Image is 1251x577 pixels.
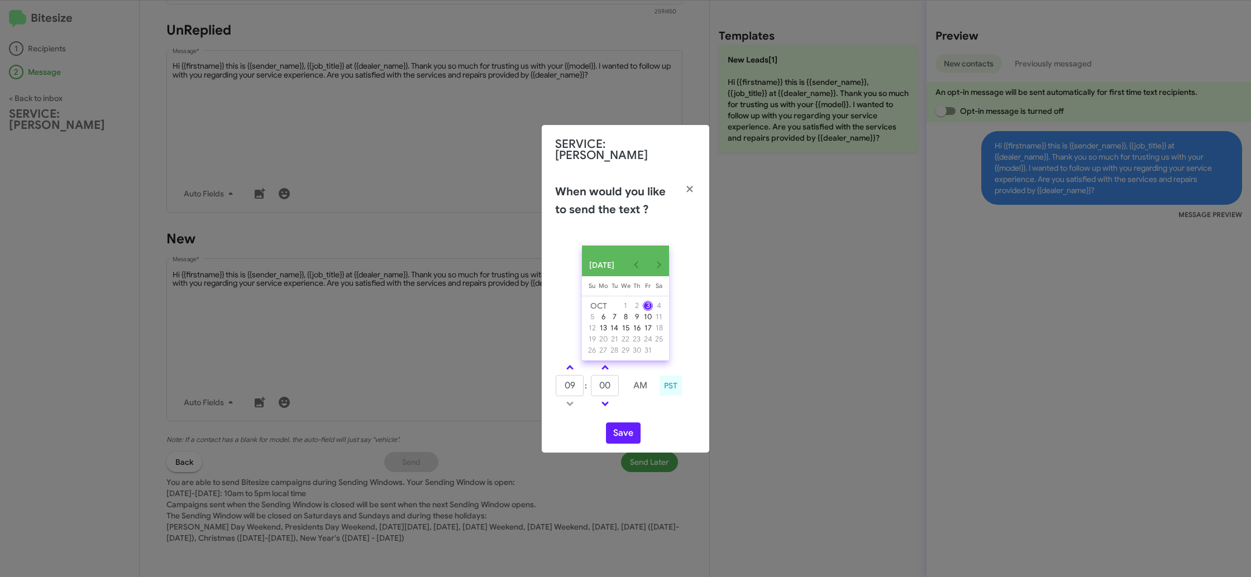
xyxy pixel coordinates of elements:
button: October 11, 2025 [653,311,665,323]
div: 26 [587,345,597,355]
div: 24 [643,334,653,344]
h2: When would you like to send the text ? [555,183,675,219]
button: October 21, 2025 [609,334,620,345]
div: 16 [632,323,642,333]
div: 10 [643,312,653,322]
button: October 10, 2025 [642,311,653,323]
td: : [584,374,590,397]
div: 1 [620,301,631,311]
div: 4 [654,301,664,311]
div: 19 [587,334,597,344]
button: October 22, 2025 [620,334,631,345]
div: 2 [632,301,642,311]
div: 5 [587,312,597,322]
div: 9 [632,312,642,322]
span: We [621,282,631,290]
button: October 17, 2025 [642,323,653,334]
span: Tu [612,282,618,290]
span: Mo [599,282,608,290]
button: October 3, 2025 [642,300,653,311]
span: [DATE] [589,255,614,275]
button: October 30, 2025 [631,345,642,356]
div: 12 [587,323,597,333]
button: Choose month and year [581,254,625,276]
input: MM [591,375,619,396]
div: 23 [632,334,642,344]
button: October 16, 2025 [631,323,642,334]
div: 29 [620,345,631,355]
button: Next month [647,254,670,276]
div: 8 [620,312,631,322]
td: OCT [586,300,620,311]
button: October 15, 2025 [620,323,631,334]
button: October 31, 2025 [642,345,653,356]
div: 11 [654,312,664,322]
button: October 20, 2025 [598,334,609,345]
div: 25 [654,334,664,344]
div: 28 [609,345,619,355]
button: October 1, 2025 [620,300,631,311]
button: October 18, 2025 [653,323,665,334]
button: October 13, 2025 [598,323,609,334]
button: October 6, 2025 [598,311,609,323]
div: 14 [609,323,619,333]
div: 18 [654,323,664,333]
span: Su [589,282,595,290]
button: October 8, 2025 [620,311,631,323]
button: AM [626,375,655,396]
div: 6 [598,312,608,322]
input: HH [556,375,584,396]
button: October 28, 2025 [609,345,620,356]
span: Fr [645,282,651,290]
div: 3 [643,301,653,311]
button: October 25, 2025 [653,334,665,345]
div: 21 [609,334,619,344]
div: 30 [632,345,642,355]
div: 17 [643,323,653,333]
div: 31 [643,345,653,355]
button: Previous month [625,254,647,276]
button: October 9, 2025 [631,311,642,323]
div: 20 [598,334,608,344]
button: October 14, 2025 [609,323,620,334]
div: 13 [598,323,608,333]
button: October 27, 2025 [598,345,609,356]
button: October 26, 2025 [586,345,598,356]
button: October 5, 2025 [586,311,598,323]
div: 27 [598,345,608,355]
div: PST [660,376,682,396]
span: Th [633,282,640,290]
button: October 4, 2025 [653,300,665,311]
span: Sa [656,282,662,290]
button: October 29, 2025 [620,345,631,356]
button: October 24, 2025 [642,334,653,345]
button: October 19, 2025 [586,334,598,345]
button: October 12, 2025 [586,323,598,334]
button: Save [606,422,641,444]
div: 15 [620,323,631,333]
button: October 23, 2025 [631,334,642,345]
div: SERVICE: [PERSON_NAME] [542,125,709,174]
button: October 7, 2025 [609,311,620,323]
button: October 2, 2025 [631,300,642,311]
div: 7 [609,312,619,322]
div: 22 [620,334,631,344]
